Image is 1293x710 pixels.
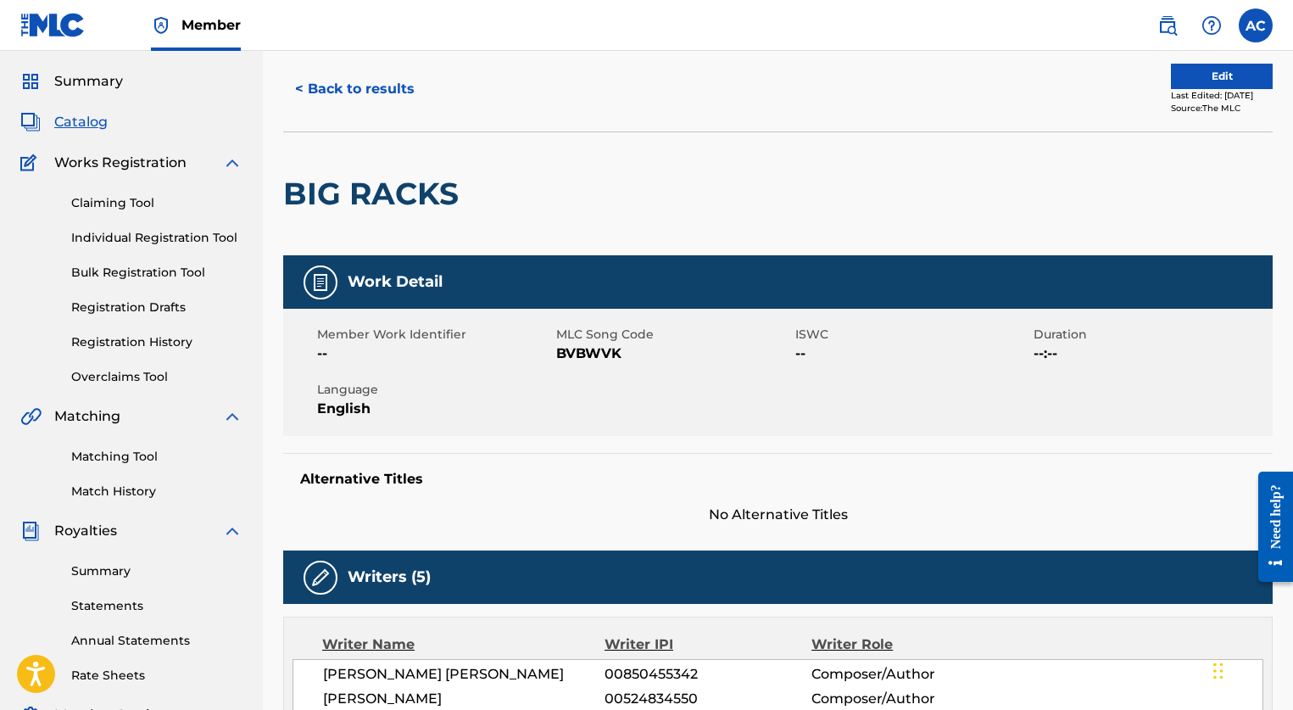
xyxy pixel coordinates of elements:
[54,406,120,427] span: Matching
[71,632,242,650] a: Annual Statements
[71,562,242,580] a: Summary
[300,471,1256,488] h5: Alternative Titles
[71,597,242,615] a: Statements
[20,406,42,427] img: Matching
[151,15,171,36] img: Top Rightsholder
[811,689,1000,709] span: Composer/Author
[1213,646,1223,696] div: Drag
[310,567,331,588] img: Writers
[222,153,242,173] img: expand
[1034,326,1268,344] span: Duration
[1171,64,1273,89] button: Edit
[348,272,443,292] h5: Work Detail
[20,71,41,92] img: Summary
[222,406,242,427] img: expand
[181,15,241,35] span: Member
[1157,15,1178,36] img: search
[71,264,242,282] a: Bulk Registration Tool
[71,368,242,386] a: Overclaims Tool
[222,521,242,541] img: expand
[283,505,1273,525] span: No Alternative Titles
[283,175,467,213] h2: BIG RACKS
[795,344,1030,364] span: --
[811,635,1000,655] div: Writer Role
[605,689,811,709] span: 00524834550
[71,333,242,351] a: Registration History
[20,112,108,132] a: CatalogCatalog
[20,153,42,173] img: Works Registration
[20,71,123,92] a: SummarySummary
[323,689,605,709] span: [PERSON_NAME]
[348,567,431,587] h5: Writers (5)
[1171,102,1273,115] div: Source: The MLC
[322,635,605,655] div: Writer Name
[811,664,1000,685] span: Composer/Author
[71,483,242,500] a: Match History
[71,667,242,685] a: Rate Sheets
[20,521,41,541] img: Royalties
[20,112,41,132] img: Catalog
[323,664,605,685] span: [PERSON_NAME] [PERSON_NAME]
[1208,629,1293,710] iframe: Chat Widget
[1239,8,1273,42] div: User Menu
[1246,458,1293,595] iframe: Resource Center
[556,326,791,344] span: MLC Song Code
[317,344,552,364] span: --
[71,299,242,316] a: Registration Drafts
[1201,15,1222,36] img: help
[317,381,552,399] span: Language
[1151,8,1184,42] a: Public Search
[20,13,86,37] img: MLC Logo
[71,194,242,212] a: Claiming Tool
[54,521,117,541] span: Royalties
[310,272,331,293] img: Work Detail
[71,229,242,247] a: Individual Registration Tool
[1195,8,1229,42] div: Help
[54,71,123,92] span: Summary
[54,153,187,173] span: Works Registration
[283,68,426,110] button: < Back to results
[71,448,242,466] a: Matching Tool
[556,344,791,364] span: BVBWVK
[795,326,1030,344] span: ISWC
[605,664,811,685] span: 00850455342
[317,399,552,419] span: English
[1034,344,1268,364] span: --:--
[54,112,108,132] span: Catalog
[605,635,811,655] div: Writer IPI
[317,326,552,344] span: Member Work Identifier
[1171,89,1273,102] div: Last Edited: [DATE]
